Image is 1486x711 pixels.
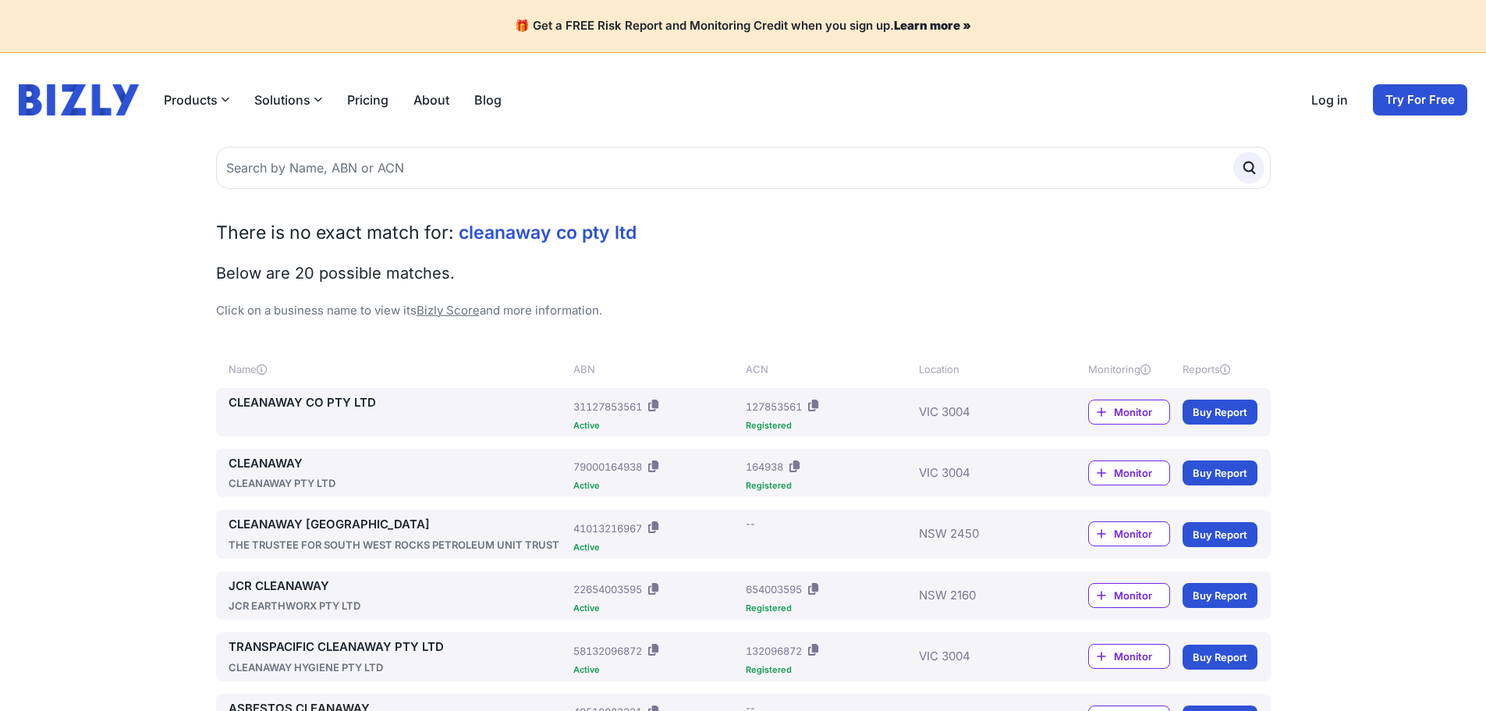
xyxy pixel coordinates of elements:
div: Active [573,604,739,613]
div: VIC 3004 [919,394,1042,430]
div: VIC 3004 [919,455,1042,492]
div: NSW 2160 [919,578,1042,614]
div: 132096872 [746,643,802,659]
a: Buy Report [1183,583,1257,608]
input: Search by Name, ABN or ACN [216,147,1271,189]
span: Monitor [1114,465,1169,481]
a: JCR CLEANAWAY [229,578,568,595]
div: Monitoring [1088,361,1170,377]
div: 31127853561 [573,399,642,414]
div: 41013216967 [573,521,642,536]
div: Name [229,361,568,377]
a: Monitor [1088,400,1170,425]
span: Monitor [1114,588,1169,603]
div: JCR EARTHWORX PTY LTD [229,598,568,613]
a: Blog [474,91,502,109]
a: Monitor [1088,644,1170,669]
a: Monitor [1088,521,1170,546]
div: VIC 3004 [919,638,1042,675]
div: 164938 [746,459,783,475]
div: 654003595 [746,581,802,597]
a: Buy Report [1183,400,1257,425]
div: -- [746,516,755,531]
div: CLEANAWAY HYGIENE PTY LTD [229,659,568,675]
a: CLEANAWAY CO PTY LTD [229,394,568,412]
a: Buy Report [1183,460,1257,485]
div: THE TRUSTEE FOR SOUTH WEST ROCKS PETROLEUM UNIT TRUST [229,537,568,553]
div: Reports [1183,361,1257,377]
a: TRANSPACIFIC CLEANAWAY PTY LTD [229,638,568,656]
div: Active [573,543,739,552]
div: 58132096872 [573,643,642,659]
a: Buy Report [1183,522,1257,547]
span: Monitor [1114,526,1169,542]
a: Buy Report [1183,645,1257,670]
a: About [413,91,449,109]
a: Monitor [1088,460,1170,485]
button: Products [164,91,229,109]
div: ABN [573,361,739,377]
div: NSW 2450 [919,516,1042,553]
a: Learn more » [894,18,971,33]
div: Registered [746,604,912,613]
div: Location [919,361,1042,377]
a: CLEANAWAY [GEOGRAPHIC_DATA] [229,516,568,534]
div: Registered [746,421,912,430]
a: Pricing [347,91,388,109]
div: Registered [746,666,912,674]
span: Monitor [1114,404,1169,420]
div: 79000164938 [573,459,642,475]
div: CLEANAWAY PTY LTD [229,475,568,491]
a: Try For Free [1373,84,1467,116]
p: Click on a business name to view its and more information. [216,302,1271,320]
span: There is no exact match for: [216,222,454,244]
div: Active [573,421,739,430]
div: Active [573,666,739,674]
a: Monitor [1088,583,1170,608]
span: cleanaway co pty ltd [459,222,637,244]
button: Solutions [254,91,322,109]
div: Active [573,482,739,490]
div: ACN [746,361,912,377]
div: 127853561 [746,399,802,414]
a: Bizly Score [417,303,480,318]
div: Registered [746,482,912,490]
span: Monitor [1114,649,1169,664]
a: Log in [1311,91,1348,109]
a: CLEANAWAY [229,455,568,473]
h4: 🎁 Get a FREE Risk Report and Monitoring Credit when you sign up. [19,19,1467,34]
div: 22654003595 [573,581,642,597]
span: Below are 20 possible matches. [216,264,455,283]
